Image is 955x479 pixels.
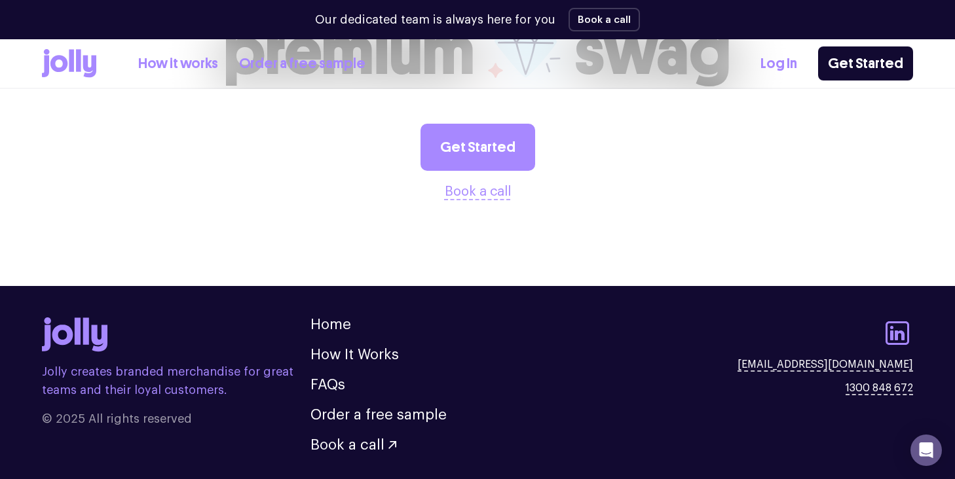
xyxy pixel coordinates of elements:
div: Open Intercom Messenger [910,435,942,466]
a: Get Started [421,124,535,171]
a: Home [310,317,351,332]
span: Book a call [310,438,384,452]
button: Book a call [445,181,511,202]
a: Log In [760,53,797,75]
a: [EMAIL_ADDRESS][DOMAIN_NAME] [738,357,913,372]
a: How it works [138,53,218,75]
a: 1300 848 672 [846,380,913,396]
a: Order a free sample [310,408,447,422]
p: Jolly creates branded merchandise for great teams and their loyal customers. [42,363,310,399]
button: Book a call [310,438,396,452]
a: Get Started [818,46,913,80]
p: Our dedicated team is always here for you [315,11,555,29]
a: Order a free sample [239,53,365,75]
a: FAQs [310,378,345,392]
button: Book a call [569,8,640,31]
a: How It Works [310,347,399,362]
span: © 2025 All rights reserved [42,410,310,428]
